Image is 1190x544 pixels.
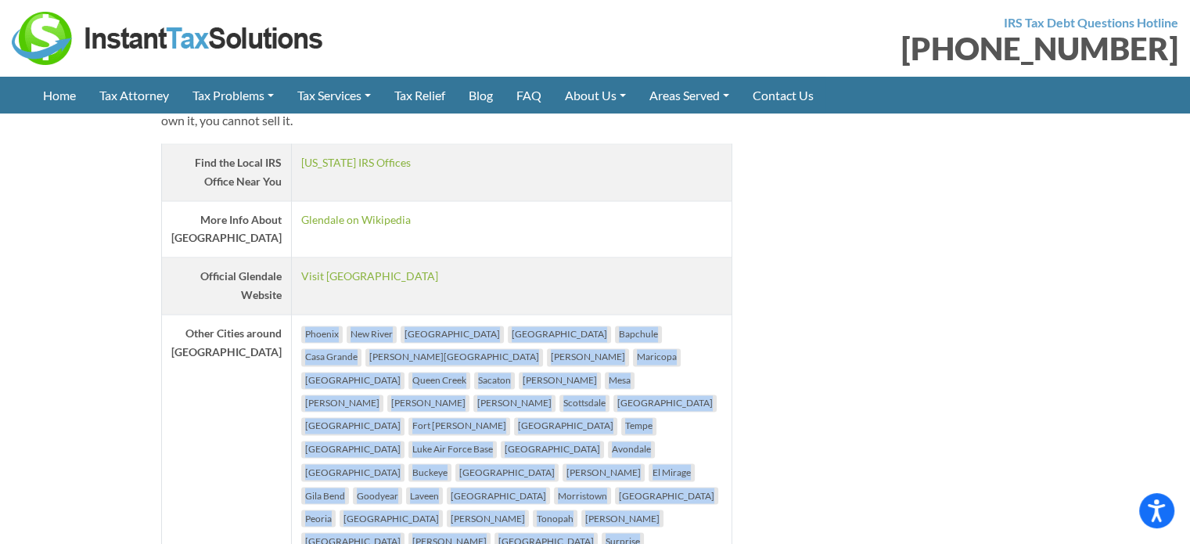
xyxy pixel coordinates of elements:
li: Bapchule [615,326,662,343]
th: More Info About [GEOGRAPHIC_DATA] [161,200,291,258]
li: Buckeye [408,463,451,481]
a: [US_STATE] IRS Offices [301,156,411,169]
li: [PERSON_NAME] [447,510,529,527]
li: [GEOGRAPHIC_DATA] [340,510,443,527]
li: [PERSON_NAME] [387,394,469,412]
li: [GEOGRAPHIC_DATA] [455,463,559,481]
a: Glendale on Wikipedia [301,213,411,226]
th: Find the Local IRS Office Near You [161,144,291,201]
li: [PERSON_NAME] [519,372,601,389]
li: [GEOGRAPHIC_DATA] [401,326,504,343]
a: Tax Services [286,77,383,113]
li: Scottsdale [559,394,609,412]
li: Maricopa [633,348,681,366]
li: Casa Grande [301,348,361,366]
li: [PERSON_NAME][GEOGRAPHIC_DATA] [365,348,543,366]
li: [PERSON_NAME] [547,348,629,366]
a: Blog [457,77,505,113]
div: [PHONE_NUMBER] [607,33,1179,64]
li: Fort [PERSON_NAME] [408,417,510,434]
li: [GEOGRAPHIC_DATA] [615,487,718,504]
li: [GEOGRAPHIC_DATA] [301,417,404,434]
li: Phoenix [301,326,343,343]
li: Luke Air Force Base [408,441,497,458]
li: Tonopah [533,510,577,527]
li: [GEOGRAPHIC_DATA] [301,441,404,458]
li: [GEOGRAPHIC_DATA] [301,463,404,481]
li: Sacaton [474,372,515,389]
li: Gila Bend [301,487,349,504]
li: Peoria [301,510,336,527]
a: Areas Served [638,77,741,113]
a: Tax Problems [181,77,286,113]
a: Tax Attorney [88,77,181,113]
li: [GEOGRAPHIC_DATA] [501,441,604,458]
li: [GEOGRAPHIC_DATA] [514,417,617,434]
a: FAQ [505,77,553,113]
li: [PERSON_NAME] [473,394,555,412]
a: About Us [553,77,638,113]
li: [PERSON_NAME] [563,463,645,481]
a: Visit [GEOGRAPHIC_DATA] [301,269,438,283]
a: Tax Relief [383,77,457,113]
li: [PERSON_NAME] [301,394,383,412]
li: Queen Creek [408,372,470,389]
th: Official Glendale Website [161,258,291,315]
a: Contact Us [741,77,825,113]
li: [GEOGRAPHIC_DATA] [508,326,611,343]
li: [GEOGRAPHIC_DATA] [613,394,717,412]
a: Instant Tax Solutions Logo [12,29,325,44]
li: Tempe [621,417,656,434]
li: Laveen [406,487,443,504]
img: Instant Tax Solutions Logo [12,12,325,65]
strong: IRS Tax Debt Questions Hotline [1004,15,1178,30]
li: El Mirage [649,463,695,481]
a: Home [31,77,88,113]
li: Morristown [554,487,611,504]
li: [GEOGRAPHIC_DATA] [447,487,550,504]
li: Goodyear [353,487,402,504]
li: Mesa [605,372,635,389]
li: [GEOGRAPHIC_DATA] [301,372,404,389]
li: Avondale [608,441,655,458]
li: [PERSON_NAME] [581,510,663,527]
li: New River [347,326,397,343]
